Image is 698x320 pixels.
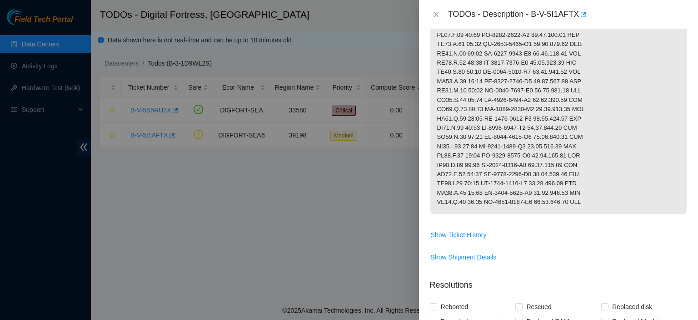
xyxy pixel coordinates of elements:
span: Rescued [523,300,555,314]
span: Rebooted [437,300,472,314]
span: Show Ticket History [431,230,487,240]
button: Show Shipment Details [430,250,497,264]
p: Resolutions [430,272,687,291]
button: Close [430,10,443,19]
span: Show Shipment Details [431,252,497,262]
span: Replaced disk [608,300,656,314]
button: Show Ticket History [430,228,487,242]
span: close [433,11,440,18]
div: TODOs - Description - B-V-5I1AFTX [448,7,687,22]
